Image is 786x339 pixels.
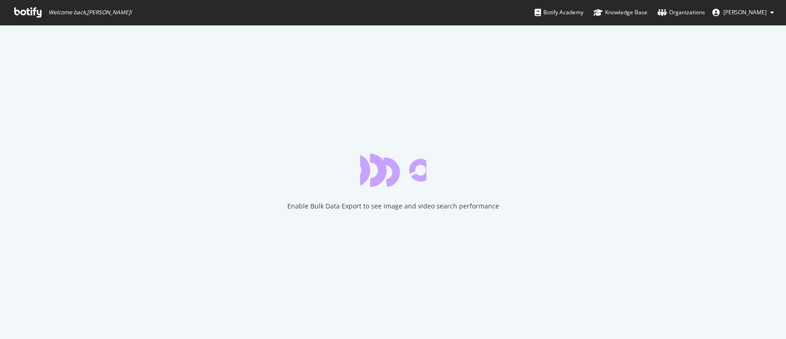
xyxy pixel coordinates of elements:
div: animation [360,154,426,187]
div: Knowledge Base [594,8,647,17]
button: [PERSON_NAME] [705,5,781,20]
span: Welcome back, [PERSON_NAME] ! [48,9,132,16]
span: emmanuel benmussa [723,8,767,16]
div: Botify Academy [535,8,583,17]
div: Enable Bulk Data Export to see image and video search performance [287,202,499,211]
div: Organizations [658,8,705,17]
